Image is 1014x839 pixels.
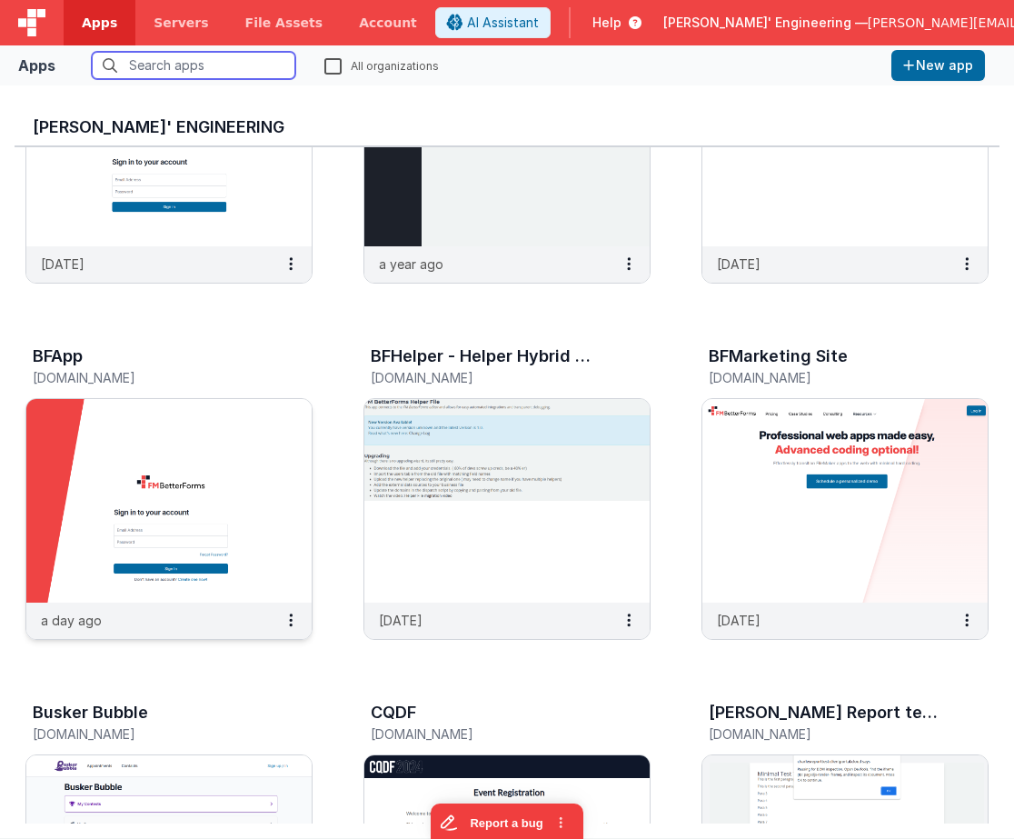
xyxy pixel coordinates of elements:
[709,727,943,741] h5: [DOMAIN_NAME]
[33,704,148,722] h3: Busker Bubble
[709,371,943,385] h5: [DOMAIN_NAME]
[371,371,605,385] h5: [DOMAIN_NAME]
[717,611,760,630] p: [DATE]
[592,14,621,32] span: Help
[41,255,84,274] p: [DATE]
[891,50,985,81] button: New app
[371,347,600,365] h3: BFHelper - Helper Hybrid App
[435,7,551,38] button: AI Assistant
[717,255,760,274] p: [DATE]
[467,14,539,32] span: AI Assistant
[709,704,938,722] h3: [PERSON_NAME] Report test
[371,704,416,722] h3: CQDF
[324,56,439,74] label: All organizations
[379,255,443,274] p: a year ago
[663,14,868,32] span: [PERSON_NAME]' Engineering —
[41,611,102,630] p: a day ago
[92,52,295,79] input: Search apps
[33,347,83,365] h3: BFApp
[379,611,422,630] p: [DATE]
[709,347,848,365] h3: BFMarketing Site
[18,55,55,76] div: Apps
[245,14,323,32] span: File Assets
[33,727,267,741] h5: [DOMAIN_NAME]
[33,118,981,136] h3: [PERSON_NAME]' Engineering
[82,14,117,32] span: Apps
[371,727,605,741] h5: [DOMAIN_NAME]
[154,14,208,32] span: Servers
[33,371,267,385] h5: [DOMAIN_NAME]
